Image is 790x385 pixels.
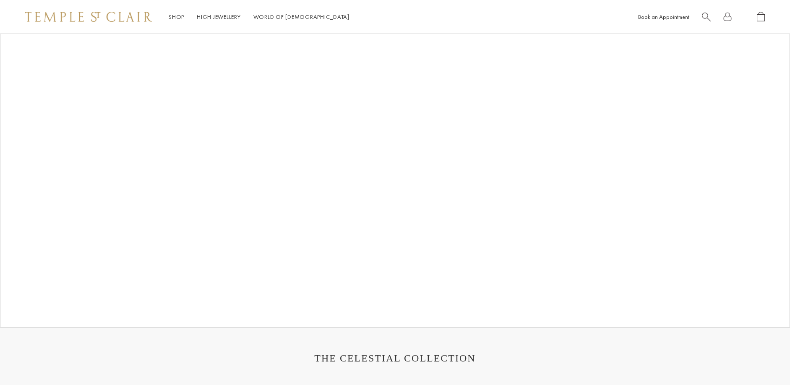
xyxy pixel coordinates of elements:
[702,12,711,22] a: Search
[757,12,765,22] a: Open Shopping Bag
[169,12,349,22] nav: Main navigation
[25,12,152,22] img: Temple St. Clair
[197,13,241,21] a: High JewelleryHigh Jewellery
[169,13,184,21] a: ShopShop
[638,13,689,21] a: Book an Appointment
[253,13,349,21] a: World of [DEMOGRAPHIC_DATA]World of [DEMOGRAPHIC_DATA]
[34,353,756,364] h1: THE CELESTIAL COLLECTION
